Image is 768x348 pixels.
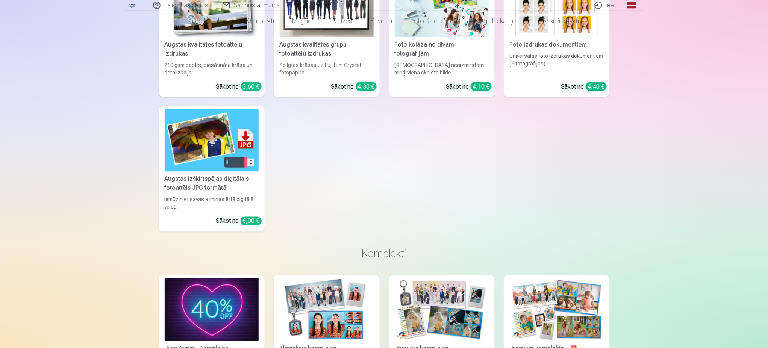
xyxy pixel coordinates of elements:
img: Premium komplekts + 🎁 [510,278,604,341]
h3: Komplekti [165,247,604,260]
a: Foto kalendāri [401,11,460,32]
div: Foto izdrukas dokumentiem [507,40,607,49]
div: Sākot no [331,82,377,91]
img: Pilns Atmiņu Komplekts – Drukātas (15×23cm, 40% ATLAIDE) un 🎁 Digitālas Fotogrāfijas [165,278,259,341]
div: 210 gsm papīrs, piesātināta krāsa un detalizācija [162,61,262,76]
div: Sākot no [446,82,492,91]
div: Augstas kvalitātes grupu fotoattēlu izdrukas [277,40,377,58]
div: Augstas kvalitātes fotoattēlu izdrukas [162,40,262,58]
img: Augstas izšķirtspējas digitālais fotoattēls JPG formātā [165,109,259,172]
div: Augstas izšķirtspējas digitālais fotoattēls JPG formātā [162,175,262,193]
div: Sākot no [216,217,262,226]
a: Augstas izšķirtspējas digitālais fotoattēls JPG formātāAugstas izšķirtspējas digitālais fotoattēl... [159,106,265,232]
div: 4,40 € [586,82,607,91]
img: /fa1 [128,3,136,8]
div: Sākot no [216,82,262,91]
img: Populārs komplekts [395,278,489,341]
img: Klasiskais komplekts [280,278,374,341]
a: Foto izdrukas [180,11,237,32]
div: 4,10 € [471,82,492,91]
a: Suvenīri [362,11,401,32]
div: Sākot no [561,82,607,91]
div: Foto kolāža no divām fotogrāfijām [392,40,492,58]
div: Universālas foto izdrukas dokumentiem (6 fotogrāfijas) [507,52,607,76]
div: [DEMOGRAPHIC_DATA] neaizmirstami mirkļi vienā skaistā bildē [392,61,492,76]
a: Komplekti [237,11,283,32]
div: 3,60 € [241,82,262,91]
a: Krūzes [324,11,362,32]
a: Atslēgu piekariņi [460,11,524,32]
a: Visi produkti [524,11,588,32]
a: Magnēti [283,11,324,32]
div: Spilgtas krāsas uz Fuji Film Crystal fotopapīra [277,61,377,76]
div: 6,00 € [241,217,262,225]
div: 4,30 € [356,82,377,91]
div: Iemūžiniet savas atmiņas ērtā digitālā veidā [162,196,262,211]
